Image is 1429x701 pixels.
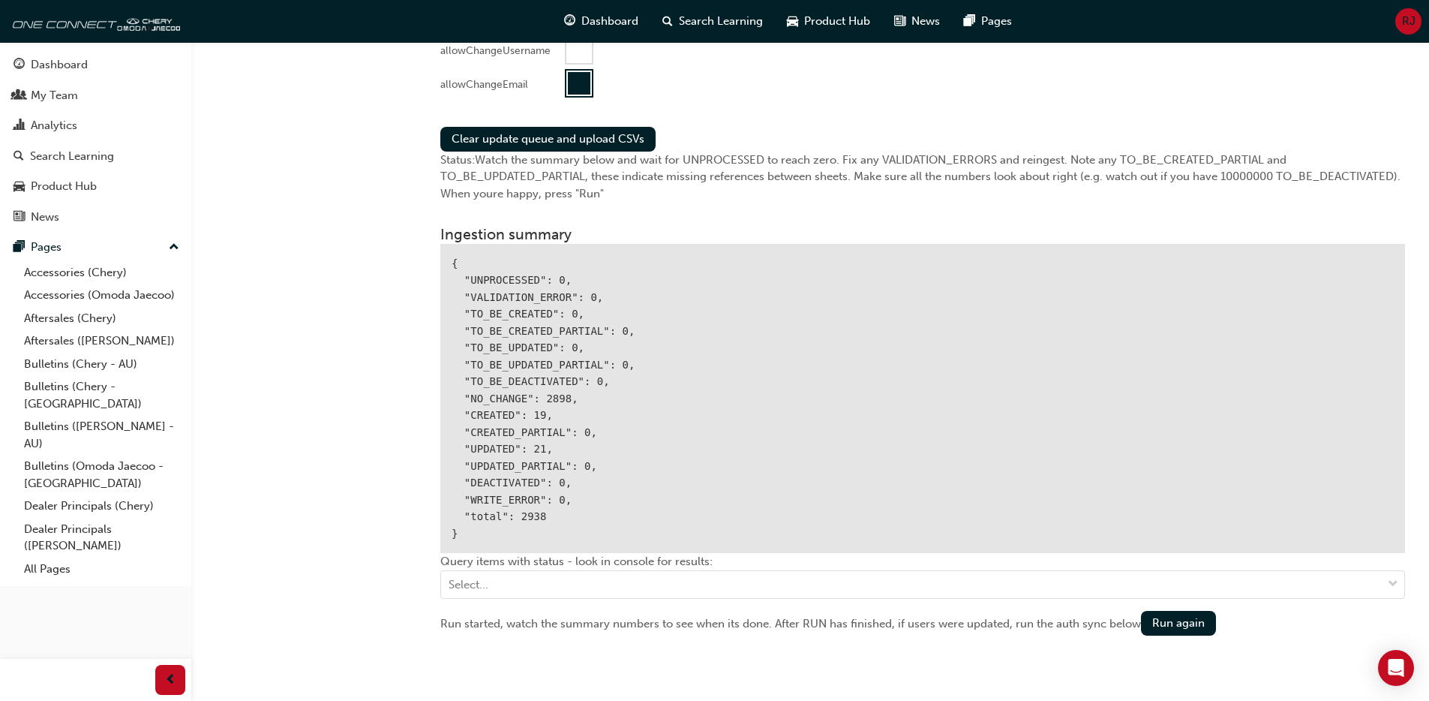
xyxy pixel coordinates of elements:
[14,211,25,224] span: news-icon
[6,51,185,79] a: Dashboard
[775,6,882,37] a: car-iconProduct Hub
[18,284,185,307] a: Accessories (Omoda Jaecoo)
[552,6,650,37] a: guage-iconDashboard
[31,209,59,226] div: News
[6,233,185,261] button: Pages
[18,261,185,284] a: Accessories (Chery)
[449,576,488,594] div: Select...
[952,6,1024,37] a: pages-iconPages
[6,112,185,140] a: Analytics
[679,13,763,30] span: Search Learning
[6,143,185,170] a: Search Learning
[14,119,25,133] span: chart-icon
[18,353,185,376] a: Bulletins (Chery - AU)
[894,12,905,31] span: news-icon
[440,152,1405,203] div: Status: Watch the summary below and wait for UNPROCESSED to reach zero. Fix any VALIDATION_ERRORS...
[581,13,638,30] span: Dashboard
[18,495,185,518] a: Dealer Principals (Chery)
[6,82,185,110] a: My Team
[14,150,24,164] span: search-icon
[18,455,185,495] a: Bulletins (Omoda Jaecoo - [GEOGRAPHIC_DATA])
[1378,650,1414,686] div: Open Intercom Messenger
[440,44,551,59] div: allowChangeUsername
[30,148,114,165] div: Search Learning
[650,6,775,37] a: search-iconSearch Learning
[14,180,25,194] span: car-icon
[8,6,180,36] img: oneconnect
[18,558,185,581] a: All Pages
[787,12,798,31] span: car-icon
[31,87,78,104] div: My Team
[882,6,952,37] a: news-iconNews
[18,375,185,415] a: Bulletins (Chery - [GEOGRAPHIC_DATA])
[31,117,77,134] div: Analytics
[31,56,88,74] div: Dashboard
[440,127,656,152] button: Clear update queue and upload CSVs
[31,178,97,195] div: Product Hub
[804,13,870,30] span: Product Hub
[440,226,1405,243] h3: Ingestion summary
[911,13,940,30] span: News
[981,13,1012,30] span: Pages
[6,48,185,233] button: DashboardMy TeamAnalyticsSearch LearningProduct HubNews
[564,12,575,31] span: guage-icon
[31,239,62,256] div: Pages
[1395,8,1421,35] button: RJ
[440,77,528,92] div: allowChangeEmail
[169,238,179,257] span: up-icon
[18,307,185,330] a: Aftersales (Chery)
[964,12,975,31] span: pages-icon
[440,553,1405,611] div: Query items with status - look in console for results:
[440,611,1405,636] div: Run started, watch the summary numbers to see when its done. After RUN has finished, if users wer...
[165,671,176,690] span: prev-icon
[14,241,25,254] span: pages-icon
[18,415,185,455] a: Bulletins ([PERSON_NAME] - AU)
[440,244,1405,554] div: { "UNPROCESSED": 0, "VALIDATION_ERROR": 0, "TO_BE_CREATED": 0, "TO_BE_CREATED_PARTIAL": 0, "TO_BE...
[6,203,185,231] a: News
[14,59,25,72] span: guage-icon
[18,518,185,558] a: Dealer Principals ([PERSON_NAME])
[1402,13,1415,30] span: RJ
[662,12,673,31] span: search-icon
[1388,575,1398,594] span: down-icon
[6,173,185,200] a: Product Hub
[14,89,25,103] span: people-icon
[18,329,185,353] a: Aftersales ([PERSON_NAME])
[1141,611,1216,636] button: Run again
